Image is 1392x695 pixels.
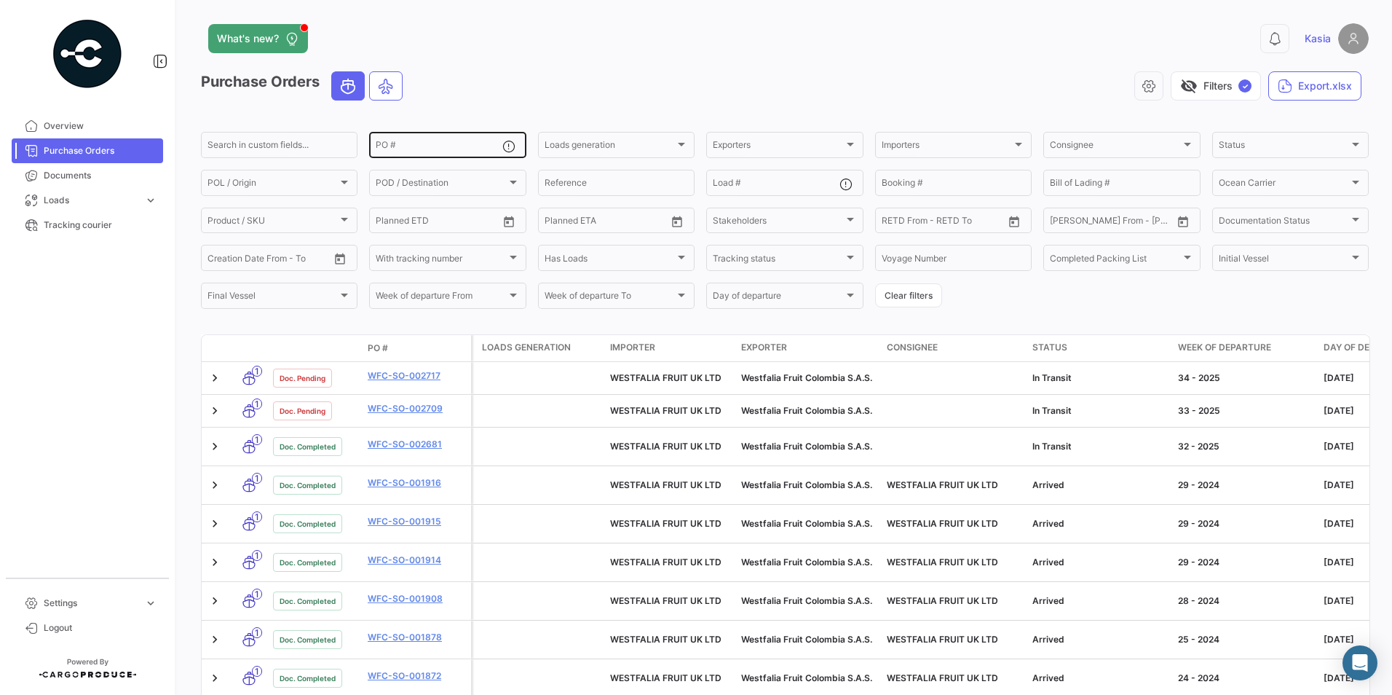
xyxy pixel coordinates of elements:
[1268,71,1361,101] button: Export.xlsx
[1032,440,1166,453] div: In Transit
[912,218,970,228] input: To
[280,479,336,491] span: Doc. Completed
[207,371,222,385] a: Expand/Collapse Row
[201,71,407,101] h3: Purchase Orders
[280,441,336,452] span: Doc. Completed
[207,404,222,418] a: Expand/Collapse Row
[207,555,222,570] a: Expand/Collapse Row
[208,24,308,53] button: What's new?
[741,405,872,416] span: Westfalia Fruit Colombia S.A.S.
[368,631,465,644] a: WFC-SO-001878
[1032,404,1166,417] div: In Transit
[1032,556,1166,569] div: Arrived
[368,369,465,382] a: WFC-SO-002717
[44,119,157,133] span: Overview
[610,672,721,683] span: WESTFALIA FRUIT UK LTD
[1219,180,1349,190] span: Ocean Carrier
[368,670,465,683] a: WFC-SO-001872
[545,142,675,152] span: Loads generation
[44,144,157,157] span: Purchase Orders
[252,398,262,409] span: 1
[1178,594,1312,608] div: 28 - 2024
[207,293,338,303] span: Final Vessel
[1342,645,1377,680] div: Abrir Intercom Messenger
[713,255,843,265] span: Tracking status
[610,557,721,568] span: WESTFALIA FRUIT UK LTD
[280,405,325,417] span: Doc. Pending
[1172,335,1318,361] datatable-header-cell: Week of departure
[12,163,163,188] a: Documents
[368,402,465,415] a: WFC-SO-002709
[887,672,998,683] span: WESTFALIA FRUIT UK LTD
[473,335,604,361] datatable-header-cell: Loads generation
[498,211,520,232] button: Open calendar
[368,476,465,490] a: WFC-SO-001916
[1032,372,1166,385] div: In Transit
[610,479,721,490] span: WESTFALIA FRUIT UK LTD
[44,194,138,207] span: Loads
[882,218,902,228] input: From
[368,438,465,451] a: WFC-SO-002681
[1080,218,1139,228] input: To
[1032,341,1067,354] span: Status
[362,336,471,361] datatable-header-cell: PO #
[332,72,364,100] button: Ocean
[231,342,267,354] datatable-header-cell: Transport mode
[44,169,157,182] span: Documents
[280,634,336,645] span: Doc. Completed
[741,672,872,683] span: Westfalia Fruit Colombia S.A.S.
[252,666,262,677] span: 1
[610,595,721,606] span: WESTFALIA FRUIT UK LTD
[575,218,633,228] input: To
[376,293,506,303] span: Week of departure From
[1178,556,1312,569] div: 29 - 2024
[1003,211,1025,232] button: Open calendar
[741,479,872,490] span: Westfalia Fruit Colombia S.A.S.
[875,283,942,307] button: Clear filters
[1178,672,1312,685] div: 24 - 2024
[51,17,124,90] img: powered-by.png
[280,557,336,568] span: Doc. Completed
[280,595,336,607] span: Doc. Completed
[887,518,998,529] span: WESTFALIA FRUIT UK LTD
[545,218,565,228] input: From
[1032,479,1166,492] div: Arrived
[144,194,157,207] span: expand_more
[1180,77,1198,95] span: visibility_off
[207,218,338,228] span: Product / SKU
[207,594,222,608] a: Expand/Collapse Row
[1178,372,1312,385] div: 34 - 2025
[610,518,721,529] span: WESTFALIA FRUIT UK LTD
[207,180,338,190] span: POL / Origin
[610,372,721,383] span: WESTFALIA FRUIT UK LTD
[1171,71,1261,101] button: visibility_offFilters✓
[713,218,843,228] span: Stakeholders
[207,478,222,492] a: Expand/Collapse Row
[252,589,262,600] span: 1
[1219,142,1349,152] span: Status
[887,341,938,354] span: Consignee
[713,142,843,152] span: Exporters
[368,342,388,355] span: PO #
[735,335,881,361] datatable-header-cell: Exporter
[376,180,506,190] span: POD / Destination
[1032,517,1166,530] div: Arrived
[1050,218,1070,228] input: From
[604,335,735,361] datatable-header-cell: Importer
[207,255,228,265] input: From
[610,341,655,354] span: Importer
[368,515,465,528] a: WFC-SO-001915
[1178,517,1312,530] div: 29 - 2024
[217,31,279,46] span: What's new?
[252,434,262,445] span: 1
[1027,335,1172,361] datatable-header-cell: Status
[887,595,998,606] span: WESTFALIA FRUIT UK LTD
[12,138,163,163] a: Purchase Orders
[252,550,262,561] span: 1
[741,372,872,383] span: Westfalia Fruit Colombia S.A.S.
[280,672,336,684] span: Doc. Completed
[882,142,1012,152] span: Importers
[1178,341,1271,354] span: Week of departure
[368,554,465,567] a: WFC-SO-001914
[207,671,222,686] a: Expand/Collapse Row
